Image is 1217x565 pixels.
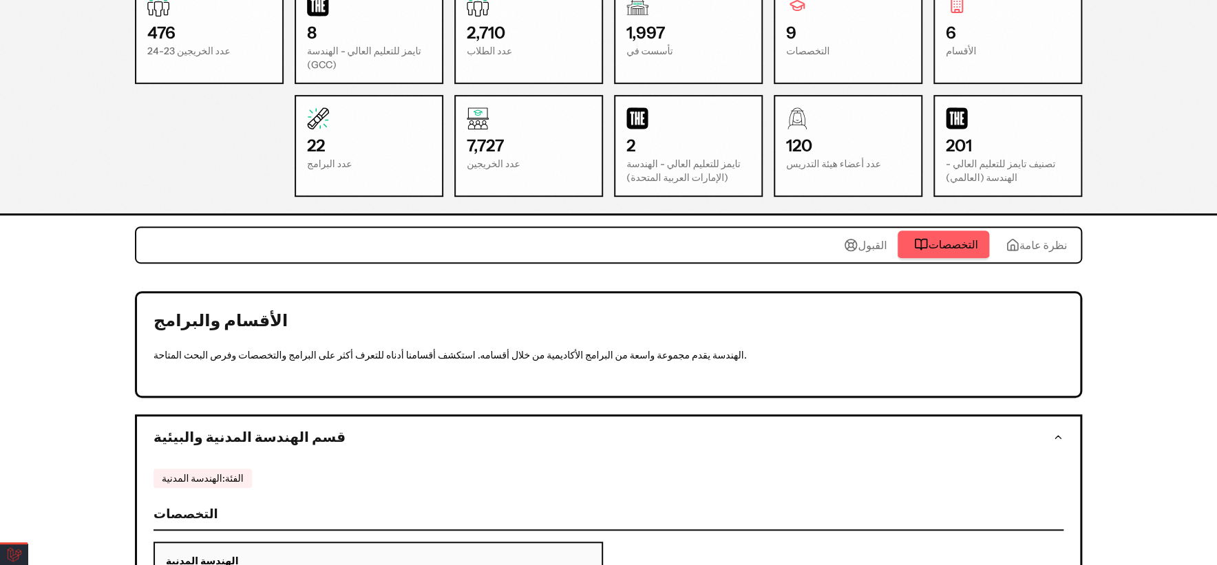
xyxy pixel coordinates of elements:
div: 6 [946,22,1070,44]
div: 2 [626,135,750,157]
div: تأسست في [626,44,750,58]
p: الهندسة يقدم مجموعة واسعة من البرامج الأكاديمية من خلال أقسامه. استكشف أقسامنا أدناه للتعرف أكثر ... [154,348,1063,363]
div: 7,727 [467,135,591,157]
button: قسم الهندسة المدنية والبيئية [137,416,1080,458]
span: نظرة عامة [1019,237,1067,253]
div: 1,997 [626,22,750,44]
div: تايمز للتعليم العالي - الهندسة (GCC) [307,44,431,72]
h2: الأقسام والبرامج [154,310,1063,332]
div: عدد الخريجين 23-24 [147,44,271,58]
span: القبول [858,237,887,253]
div: التخصصات [786,44,910,58]
div: عدد الخريجين [467,157,591,171]
div: عدد الطلاب [467,44,591,58]
img: تصنيف تايمز للتعليم العالي - الهندسة (العالمي) [946,107,968,129]
div: تايمز للتعليم العالي - الهندسة (الإمارات العربية المتحدة) [626,157,750,184]
div: تصنيف تايمز للتعليم العالي - الهندسة (العالمي) [946,157,1070,184]
div: الأقسام [946,44,1070,58]
img: عدد أعضاء هيئة التدريس [786,107,808,129]
img: عدد الخريجين [467,107,489,129]
img: تايمز للتعليم العالي - الهندسة (الإمارات العربية المتحدة) [626,107,648,129]
div: 2,710 [467,22,591,44]
img: عدد البرامج [307,107,329,129]
div: 8 [307,22,431,44]
div: عدد أعضاء هيئة التدريس [786,157,910,171]
h4: التخصصات [154,504,1063,531]
div: 22 [307,135,431,157]
div: 120 [786,135,910,157]
div: 9 [786,22,910,44]
h3: قسم الهندسة المدنية والبيئية [154,427,346,447]
div: الفئة : الهندسة المدنية [154,469,252,488]
div: عدد البرامج [307,157,431,171]
div: 476 [147,22,271,44]
div: 201 [946,135,1070,157]
span: التخصصات [928,236,977,253]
